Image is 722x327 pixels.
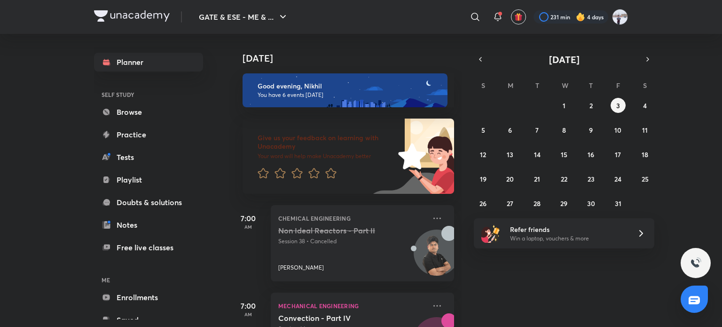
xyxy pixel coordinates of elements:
p: [PERSON_NAME] [278,263,324,272]
p: Session 38 • Cancelled [278,237,426,246]
button: October 11, 2025 [637,122,652,137]
button: October 5, 2025 [476,122,491,137]
button: October 28, 2025 [530,196,545,211]
h6: SELF STUDY [94,87,203,103]
abbr: October 10, 2025 [614,126,621,135]
button: October 16, 2025 [583,147,598,162]
a: Planner [94,53,203,72]
abbr: October 20, 2025 [506,175,514,183]
abbr: October 2, 2025 [589,101,593,110]
abbr: October 11, 2025 [642,126,648,135]
p: You have 6 events [DATE] [258,91,439,99]
button: October 14, 2025 [530,147,545,162]
p: Chemical Engineering [278,213,426,224]
abbr: October 5, 2025 [481,126,485,135]
button: October 26, 2025 [476,196,491,211]
a: Enrollments [94,288,203,307]
h4: [DATE] [243,53,463,64]
abbr: October 18, 2025 [642,150,648,159]
a: Practice [94,125,203,144]
abbr: Friday [616,81,620,90]
a: Playlist [94,170,203,189]
abbr: October 16, 2025 [588,150,594,159]
img: feedback_image [366,119,454,194]
abbr: October 31, 2025 [615,199,621,208]
button: October 3, 2025 [611,98,626,113]
abbr: October 1, 2025 [563,101,565,110]
button: October 8, 2025 [557,122,572,137]
h6: Give us your feedback on learning with Unacademy [258,134,395,151]
img: ttu [690,257,701,269]
abbr: October 9, 2025 [589,126,593,135]
button: October 21, 2025 [530,171,545,186]
abbr: Monday [508,81,513,90]
abbr: October 17, 2025 [615,150,621,159]
p: Win a laptop, vouchers & more [510,234,626,243]
abbr: October 25, 2025 [642,175,649,183]
button: October 6, 2025 [502,122,518,137]
img: evening [243,73,447,107]
abbr: October 27, 2025 [507,199,513,208]
abbr: October 19, 2025 [480,175,487,183]
img: streak [576,12,585,22]
a: Browse [94,103,203,121]
abbr: Wednesday [562,81,568,90]
button: October 12, 2025 [476,147,491,162]
a: Company Logo [94,10,170,24]
abbr: October 8, 2025 [562,126,566,135]
abbr: October 7, 2025 [535,126,539,135]
button: October 7, 2025 [530,122,545,137]
button: October 25, 2025 [637,171,652,186]
abbr: Sunday [481,81,485,90]
button: GATE & ESE - ME & ... [193,8,294,26]
img: Avatar [414,235,459,280]
button: October 22, 2025 [557,171,572,186]
h5: 7:00 [229,300,267,311]
abbr: October 22, 2025 [561,175,567,183]
abbr: October 12, 2025 [480,150,486,159]
button: October 20, 2025 [502,171,518,186]
button: October 19, 2025 [476,171,491,186]
abbr: Thursday [589,81,593,90]
abbr: October 23, 2025 [588,175,595,183]
img: referral [481,224,500,243]
abbr: October 24, 2025 [614,175,621,183]
a: Tests [94,148,203,167]
a: Notes [94,215,203,234]
abbr: October 6, 2025 [508,126,512,135]
button: October 31, 2025 [611,196,626,211]
a: Free live classes [94,238,203,257]
button: October 17, 2025 [611,147,626,162]
h6: ME [94,272,203,288]
img: avatar [514,13,523,21]
button: October 27, 2025 [502,196,518,211]
button: October 29, 2025 [557,196,572,211]
h5: Non Ideal Reactors - Part II [278,226,395,235]
button: [DATE] [487,53,641,66]
button: October 30, 2025 [583,196,598,211]
abbr: October 29, 2025 [560,199,567,208]
h6: Refer friends [510,224,626,234]
abbr: October 21, 2025 [534,175,540,183]
abbr: October 30, 2025 [587,199,595,208]
abbr: October 3, 2025 [616,101,620,110]
button: October 4, 2025 [637,98,652,113]
abbr: October 4, 2025 [643,101,647,110]
abbr: Tuesday [535,81,539,90]
button: October 18, 2025 [637,147,652,162]
p: Your word will help make Unacademy better [258,152,395,160]
abbr: October 15, 2025 [561,150,567,159]
abbr: Saturday [643,81,647,90]
button: October 9, 2025 [583,122,598,137]
button: October 1, 2025 [557,98,572,113]
h6: Good evening, Nikhil [258,82,439,90]
button: October 10, 2025 [611,122,626,137]
img: Nikhil [612,9,628,25]
span: [DATE] [549,53,580,66]
abbr: October 13, 2025 [507,150,513,159]
abbr: October 14, 2025 [534,150,541,159]
h5: Convection - Part IV [278,313,395,323]
button: October 24, 2025 [611,171,626,186]
button: October 2, 2025 [583,98,598,113]
p: Mechanical Engineering [278,300,426,311]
